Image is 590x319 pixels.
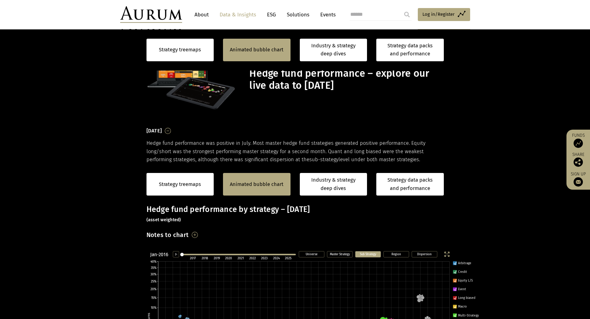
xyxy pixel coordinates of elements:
[376,173,444,196] a: Strategy data packs and performance
[120,6,182,23] img: Aurum
[146,217,181,222] small: (asset weighted)
[191,9,212,20] a: About
[300,173,367,196] a: Industry & strategy deep dives
[309,157,339,162] span: sub-strategy
[159,46,201,54] a: Strategy treemaps
[249,67,442,92] h1: Hedge fund performance – explore our live data to [DATE]
[574,177,583,187] img: Sign up to our newsletter
[574,157,583,167] img: Share this post
[159,180,201,188] a: Strategy treemaps
[570,133,587,148] a: Funds
[570,171,587,187] a: Sign up
[570,153,587,167] div: Share
[300,39,367,61] a: Industry & strategy deep dives
[376,39,444,61] a: Strategy data packs and performance
[230,180,283,188] a: Animated bubble chart
[264,9,279,20] a: ESG
[574,139,583,148] img: Access Funds
[146,205,444,223] h3: Hedge fund performance by strategy – [DATE]
[422,11,455,18] span: Log in/Register
[216,9,259,20] a: Data & Insights
[418,8,470,21] a: Log in/Register
[146,139,444,164] p: Hedge fund performance was positive in July. Most master hedge fund strategies generated positive...
[284,9,312,20] a: Solutions
[401,8,413,21] input: Submit
[317,9,336,20] a: Events
[230,46,283,54] a: Animated bubble chart
[146,230,189,240] h3: Notes to chart
[146,126,162,136] h3: [DATE]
